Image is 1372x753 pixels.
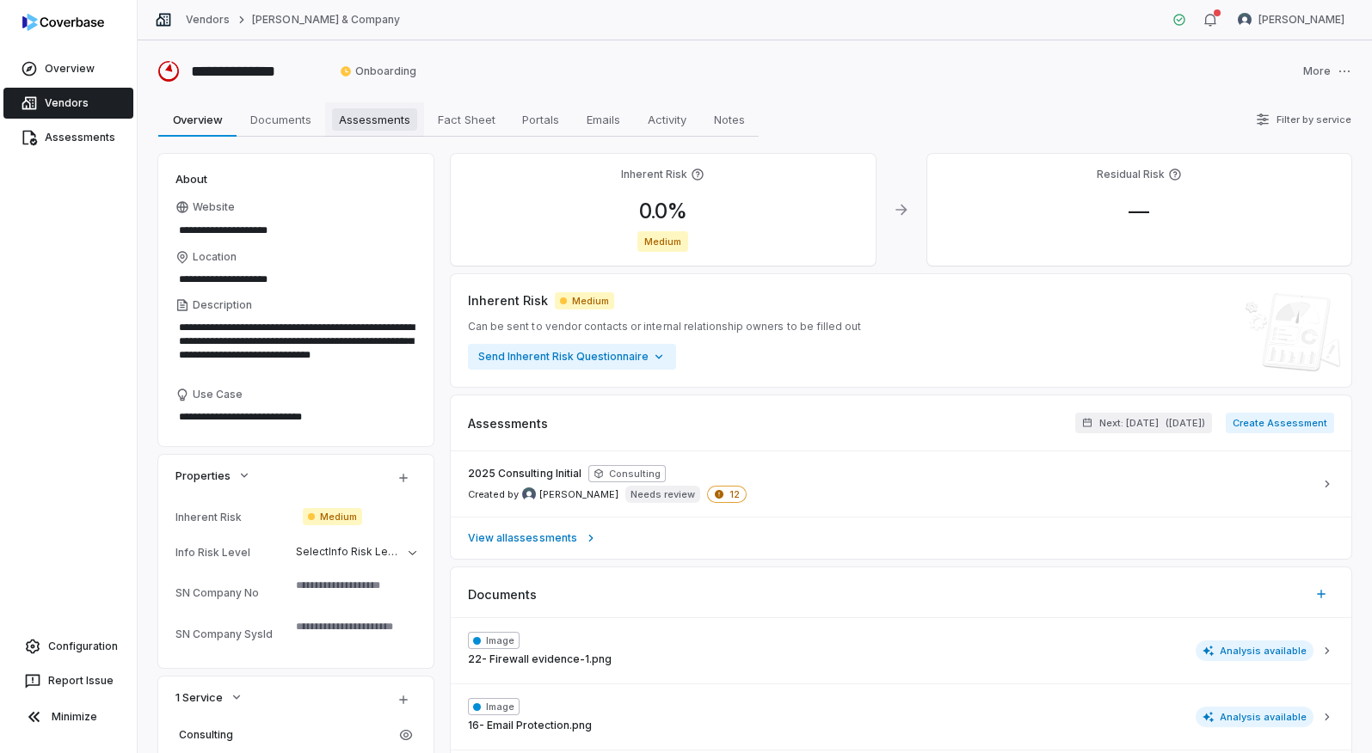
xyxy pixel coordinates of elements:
span: Overview [166,108,230,131]
button: Create Assessment [1226,413,1334,433]
span: Portals [515,108,566,131]
span: Inherent Risk [468,291,548,309]
span: Documents [468,585,537,603]
span: [PERSON_NAME] [1258,13,1344,27]
span: Can be sent to vendor contacts or internal relationship owners to be filled out [468,320,861,334]
span: Next: [DATE] [1099,417,1159,430]
button: Image22- Firewall evidence-1.pngAnalysis available [451,618,1351,683]
span: Location [193,250,237,264]
span: Fact Sheet [431,108,502,131]
span: Consulting [588,465,666,482]
span: Medium [555,292,614,309]
a: 2025 Consulting InitialConsultingCreated by Tomo Majima avatar[PERSON_NAME]Needs review12 [451,451,1351,517]
p: Needs review [631,487,695,501]
input: Website [175,218,387,242]
span: Use Case [193,388,243,401]
a: Consulting [175,723,392,747]
a: View allassessments [451,517,1351,559]
a: Vendors [186,13,230,27]
div: SN Company SysId [175,627,289,640]
div: Info Risk Level [175,546,289,559]
textarea: Description [175,315,416,381]
button: Image16- Email Protection.pngAnalysis available [451,683,1351,750]
span: Image [468,632,520,649]
span: 16- Email Protection.png [468,719,592,732]
span: Medium [637,231,688,252]
span: Assessments [332,108,417,131]
span: View all assessments [468,531,577,545]
button: Minimize [7,700,130,734]
img: logo-D7KZi-bG.svg [22,14,104,31]
button: Send Inherent Risk Questionnaire [468,344,676,370]
span: 1 Service [175,689,223,705]
span: Notes [707,108,752,131]
span: — [1115,199,1163,223]
span: Description [193,298,252,312]
span: 12 [707,486,747,503]
span: Medium [303,508,362,525]
span: Select Info Risk Level [296,545,403,558]
span: Website [193,200,235,214]
button: Report Issue [7,665,130,696]
img: Tomo Majima avatar [1238,13,1252,27]
span: Analysis available [1196,707,1314,727]
span: Analysis available [1196,640,1314,661]
a: Vendors [3,88,133,119]
a: Configuration [7,631,130,662]
img: Tomo Majima avatar [522,487,536,501]
a: Overview [3,53,133,84]
button: Filter by service [1251,104,1357,135]
span: About [175,171,207,187]
button: More [1298,53,1357,89]
input: Location [175,267,416,291]
span: 22- Firewall evidence-1.png [468,652,612,666]
span: [PERSON_NAME] [539,488,618,501]
span: Activity [641,108,693,131]
textarea: Use Case [175,405,416,429]
button: 1 Service [170,682,249,713]
div: Inherent Risk [175,511,296,523]
a: [PERSON_NAME] & Company [252,13,400,27]
span: 2025 Consulting Initial [468,467,581,481]
span: Assessments [468,414,548,432]
span: Emails [580,108,627,131]
span: Image [468,698,520,715]
div: SN Company No [175,586,289,599]
span: Properties [175,468,231,483]
h4: Residual Risk [1097,168,1165,181]
span: Consulting [179,728,389,742]
button: Tomo Majima avatar[PERSON_NAME] [1227,7,1355,33]
button: Next: [DATE]([DATE]) [1075,413,1212,433]
h4: Inherent Risk [621,168,687,181]
span: 0.0 % [625,199,701,223]
span: Created by [468,487,618,501]
span: Onboarding [340,64,416,78]
button: Properties [170,460,256,491]
span: Documents [243,108,318,131]
span: ( [DATE] ) [1166,417,1205,430]
a: Assessments [3,122,133,153]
